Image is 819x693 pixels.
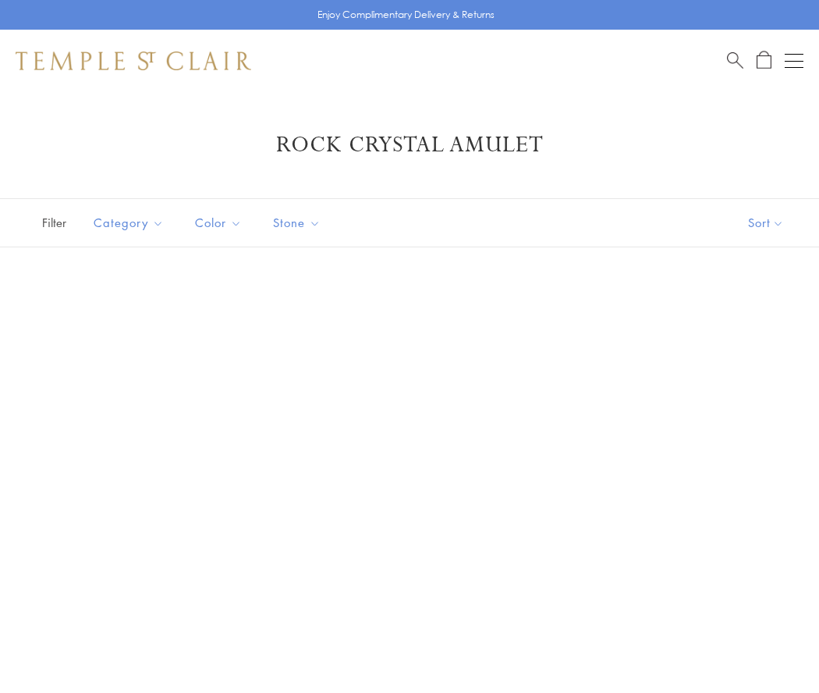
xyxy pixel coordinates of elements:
[757,51,771,70] a: Open Shopping Bag
[82,205,175,240] button: Category
[317,7,495,23] p: Enjoy Complimentary Delivery & Returns
[86,213,175,233] span: Category
[187,213,253,233] span: Color
[713,199,819,247] button: Show sort by
[261,205,332,240] button: Stone
[727,51,743,70] a: Search
[785,52,803,70] button: Open navigation
[16,52,251,70] img: Temple St. Clair
[265,213,332,233] span: Stone
[39,131,780,159] h1: Rock Crystal Amulet
[183,205,253,240] button: Color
